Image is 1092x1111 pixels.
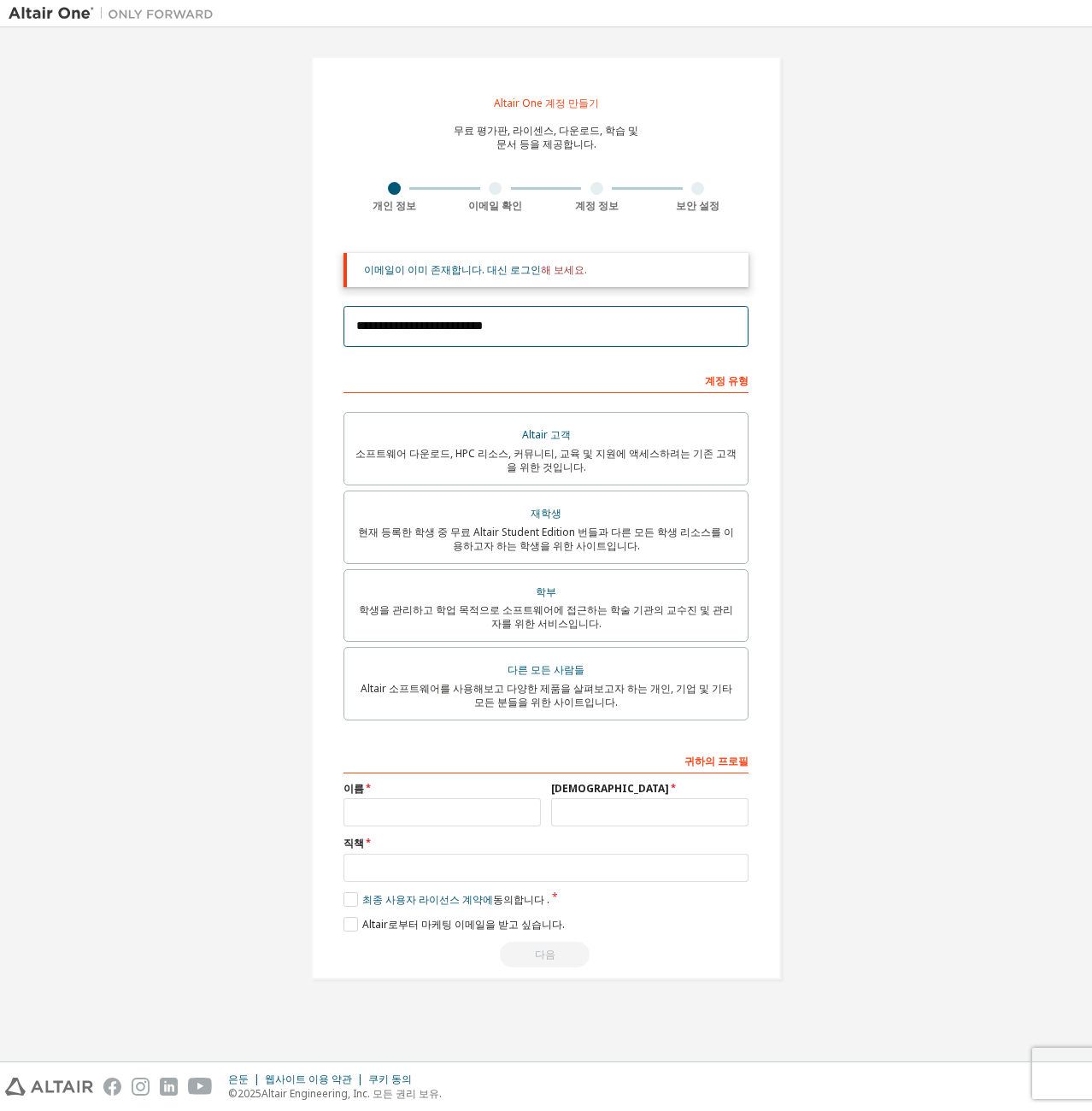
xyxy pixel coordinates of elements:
font: 2025 [238,1086,261,1101]
font: Altair One 계정 만들기 [494,96,599,110]
font: 계정 정보 [575,198,619,213]
font: 다른 모든 사람들 [508,662,584,677]
font: 소프트웨어 다운로드, HPC 리소스, 커뮤니티, 교육 및 지원에 액세스하려는 기존 고객을 위한 것입니다. [355,446,737,474]
font: 직책 [343,836,364,850]
font: 학부 [536,585,556,599]
div: Email already exists [343,942,749,967]
font: 무료 평가판, 라이센스, 다운로드, 학습 및 [454,123,638,138]
font: 이름 [343,781,364,796]
a: 이메일이 이미 존재합니다. 대신 로그인 [364,262,541,277]
font: Altair Engineering, Inc. 모든 권리 보유. [261,1086,442,1101]
font: 현재 등록한 학생 중 무료 Altair Student Edition 번들과 다른 모든 학생 리소스를 이용하고자 하는 학생을 위한 사이트입니다. [358,525,734,553]
img: instagram.svg [132,1078,150,1096]
img: 알타이르 원 [9,5,222,22]
img: altair_logo.svg [5,1078,93,1096]
font: 웹사이트 이용 약관 [265,1072,352,1086]
font: [DEMOGRAPHIC_DATA] [551,781,669,796]
font: 동의합니다 . [493,892,549,907]
font: Altair 소프트웨어를 사용해보고 다양한 제품을 살펴보고자 하는 개인, 기업 및 기타 모든 분들을 위한 사이트입니다. [361,681,732,709]
img: facebook.svg [103,1078,121,1096]
font: 개인 정보 [373,198,416,213]
font: 보안 설정 [676,198,719,213]
font: 귀하의 프로필 [684,754,749,768]
font: 학생을 관리하고 학업 목적으로 소프트웨어에 접근하는 학술 기관의 교수진 및 관리자를 위한 서비스입니다. [359,603,733,631]
font: 이메일 확인 [468,198,522,213]
img: youtube.svg [188,1078,213,1096]
font: Altair로부터 마케팅 이메일을 받고 싶습니다. [362,917,565,932]
font: 은둔 [228,1072,249,1086]
font: 재학생 [531,506,561,520]
font: . [584,262,587,277]
font: 쿠키 동의 [368,1072,412,1086]
font: Altair 고객 [522,427,571,442]
font: 문서 등을 제공합니다. [496,137,596,151]
img: linkedin.svg [160,1078,178,1096]
font: © [228,1086,238,1101]
font: 계정 유형 [705,373,749,388]
font: 최종 사용자 라이선스 계약에 [362,892,493,907]
font: 해 보세요 [541,262,584,277]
